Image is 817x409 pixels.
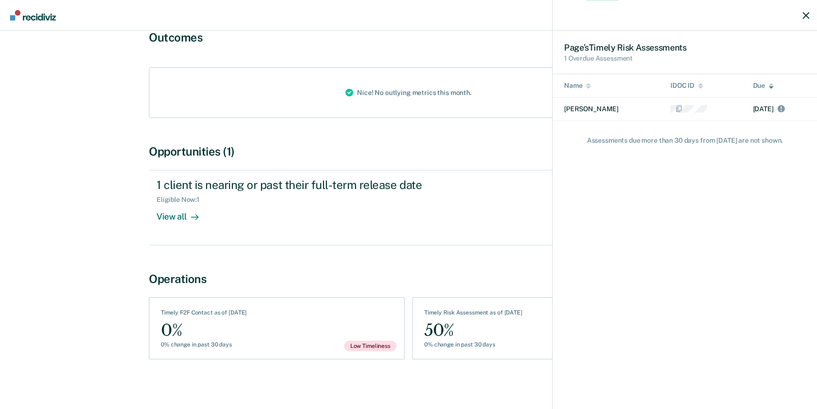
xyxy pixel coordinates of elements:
div: Name [564,82,591,90]
div: Due [753,82,774,90]
td: [PERSON_NAME] [553,97,659,121]
p: Assessment s due more than 30 days from [DATE] are not shown. [553,121,817,159]
div: Page ’s Timely Risk Assessment s [564,42,806,52]
span: [DATE] [753,105,785,113]
div: 1 Overdue Assessment [564,54,806,63]
div: IDOC ID [670,82,703,90]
